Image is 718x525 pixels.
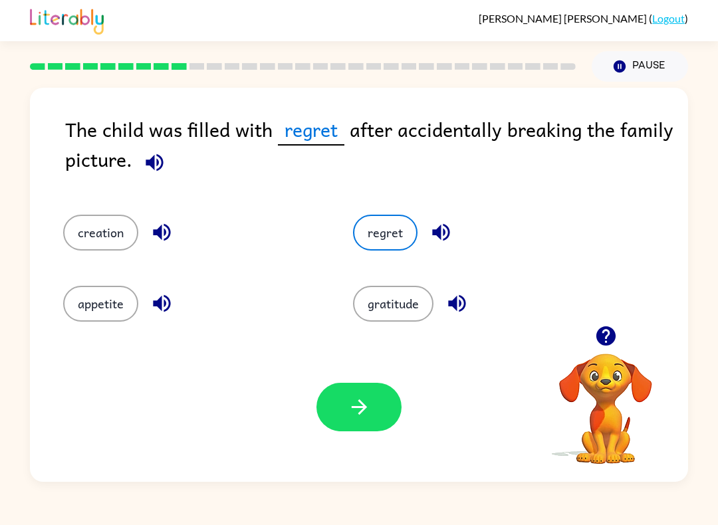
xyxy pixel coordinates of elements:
[65,114,688,188] div: The child was filled with after accidentally breaking the family picture.
[63,286,138,322] button: appetite
[652,12,685,25] a: Logout
[479,12,649,25] span: [PERSON_NAME] [PERSON_NAME]
[479,12,688,25] div: ( )
[278,114,344,146] span: regret
[353,286,433,322] button: gratitude
[353,215,418,251] button: regret
[592,51,688,82] button: Pause
[63,215,138,251] button: creation
[30,5,104,35] img: Literably
[539,333,672,466] video: Your browser must support playing .mp4 files to use Literably. Please try using another browser.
